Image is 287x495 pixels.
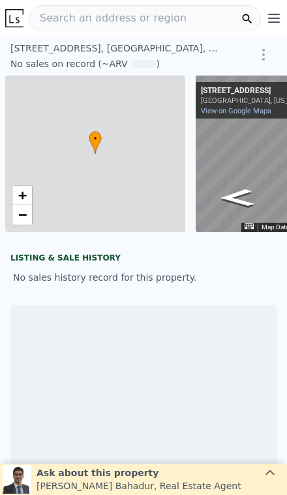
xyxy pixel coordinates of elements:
[18,206,27,223] span: −
[10,57,95,70] div: No sales on record
[89,133,102,145] span: •
[250,42,277,68] button: Show Options
[12,186,32,205] a: Zoom in
[12,205,32,225] a: Zoom out
[95,57,160,70] div: (~ARV )
[10,253,277,266] div: LISTING & SALE HISTORY
[3,465,31,494] img: Siddhant Bahadur
[199,215,242,232] a: Open this area in Google Maps (opens a new window)
[89,131,102,154] div: •
[10,266,277,289] div: No sales history record for this property.
[199,215,242,232] img: Google
[37,466,241,479] div: Ask about this property
[37,479,241,492] div: [PERSON_NAME] Bahadur , Real Estate Agent
[18,187,27,203] span: +
[201,107,271,115] a: View on Google Maps
[5,9,23,27] img: Lotside
[10,42,222,55] div: [STREET_ADDRESS] , [GEOGRAPHIC_DATA] , WA 98118
[205,185,268,211] path: Go West, S Pearl St
[29,10,187,26] span: Search an address or region
[245,223,254,229] button: Keyboard shortcuts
